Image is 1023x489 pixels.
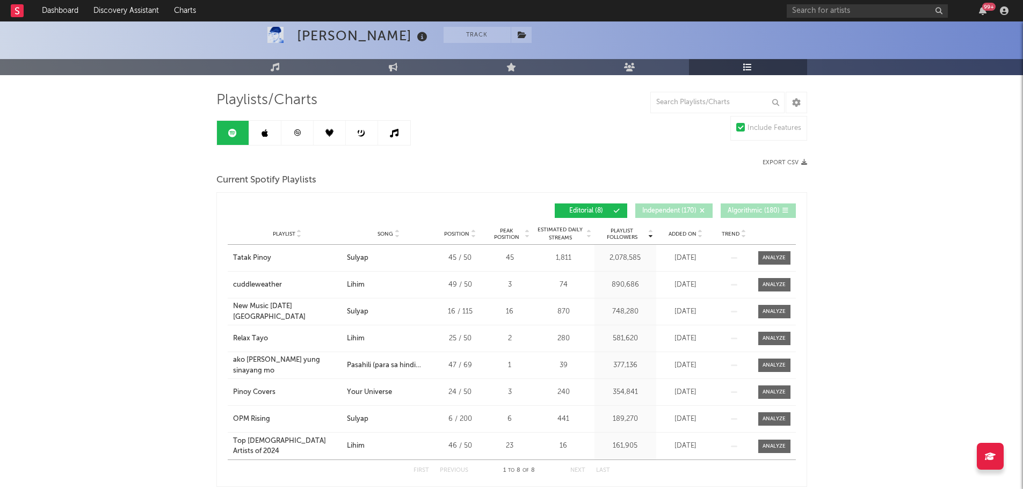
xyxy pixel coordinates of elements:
div: Sulyap [347,253,368,264]
div: Lihim [347,280,365,290]
div: 161,905 [597,441,654,451]
button: Editorial(8) [555,203,627,218]
button: Previous [440,468,468,473]
div: Pinoy Covers [233,387,275,398]
div: 6 / 200 [436,414,484,425]
input: Search for artists [787,4,948,18]
a: Top [DEMOGRAPHIC_DATA] Artists of 2024 [233,436,342,457]
span: Estimated Daily Streams [535,226,585,242]
span: Editorial ( 8 ) [562,208,611,214]
button: Last [596,468,610,473]
div: Relax Tayo [233,333,268,344]
div: 47 / 69 [436,360,484,371]
span: Added On [669,231,696,237]
div: Pasahili (para sa hindi pinili) [347,360,431,371]
div: [DATE] [659,333,713,344]
div: Sulyap [347,306,368,317]
div: 1 8 8 [490,464,549,477]
button: Track [444,27,511,43]
div: 23 [490,441,530,451]
a: ako [PERSON_NAME] yung sinayang mo [233,355,342,376]
button: Next [570,468,585,473]
span: Position [444,231,469,237]
div: [DATE] [659,253,713,264]
div: Include Features [748,122,801,135]
div: 16 [490,306,530,317]
div: 39 [535,360,592,371]
span: Current Spotify Playlists [216,174,316,187]
a: Relax Tayo [233,333,342,344]
button: Independent(170) [635,203,713,218]
div: 1,811 [535,253,592,264]
div: Your Universe [347,387,392,398]
input: Search Playlists/Charts [650,92,785,113]
button: Export CSV [763,159,807,166]
div: 3 [490,387,530,398]
div: Tatak Pinoy [233,253,271,264]
div: 46 / 50 [436,441,484,451]
div: OPM Rising [233,414,270,425]
div: 45 / 50 [436,253,484,264]
div: [DATE] [659,387,713,398]
div: 377,136 [597,360,654,371]
div: Lihim [347,333,365,344]
span: Independent ( 170 ) [642,208,696,214]
div: cuddleweather [233,280,282,290]
a: OPM Rising [233,414,342,425]
div: [DATE] [659,280,713,290]
a: Pinoy Covers [233,387,342,398]
div: 890,686 [597,280,654,290]
div: 441 [535,414,592,425]
div: 581,620 [597,333,654,344]
div: 240 [535,387,592,398]
span: Peak Position [490,228,524,240]
span: Algorithmic ( 180 ) [728,208,780,214]
div: 2,078,585 [597,253,654,264]
div: 74 [535,280,592,290]
div: 280 [535,333,592,344]
div: 1 [490,360,530,371]
div: [DATE] [659,441,713,451]
button: Algorithmic(180) [721,203,796,218]
a: Tatak Pinoy [233,253,342,264]
span: Song [378,231,393,237]
div: [DATE] [659,306,713,317]
div: 354,841 [597,387,654,398]
div: 189,270 [597,414,654,425]
div: 6 [490,414,530,425]
div: 99 + [982,3,996,11]
div: 748,280 [597,306,654,317]
a: New Music [DATE] [GEOGRAPHIC_DATA] [233,301,342,322]
span: Trend [722,231,739,237]
div: 45 [490,253,530,264]
div: 16 / 115 [436,306,484,317]
a: cuddleweather [233,280,342,290]
span: Playlist Followers [597,228,647,240]
div: Lihim [347,441,365,451]
div: 2 [490,333,530,344]
span: Playlist [273,231,295,237]
span: of [523,468,529,473]
div: 25 / 50 [436,333,484,344]
div: 870 [535,306,592,317]
div: [PERSON_NAME] [297,27,430,45]
span: Playlists/Charts [216,94,317,107]
div: 16 [535,441,592,451]
div: 3 [490,280,530,290]
div: 24 / 50 [436,387,484,398]
span: to [508,468,514,473]
div: 49 / 50 [436,280,484,290]
button: 99+ [979,6,986,15]
div: [DATE] [659,414,713,425]
div: Sulyap [347,414,368,425]
div: [DATE] [659,360,713,371]
button: First [413,468,429,473]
